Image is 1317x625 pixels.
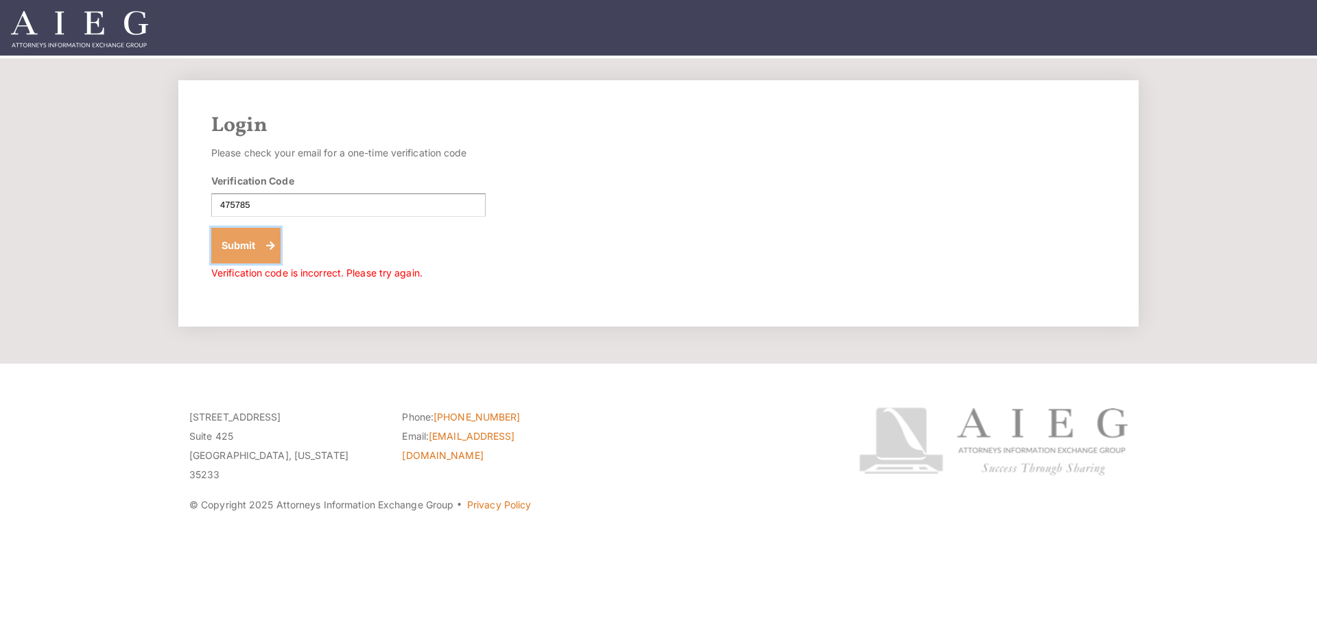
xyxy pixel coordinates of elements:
[11,11,148,47] img: Attorneys Information Exchange Group
[402,427,594,465] li: Email:
[434,411,520,423] a: [PHONE_NUMBER]
[456,504,462,511] span: ·
[402,408,594,427] li: Phone:
[211,143,486,163] p: Please check your email for a one-time verification code
[859,408,1128,475] img: Attorneys Information Exchange Group logo
[189,495,807,515] p: © Copyright 2025 Attorneys Information Exchange Group
[467,499,531,510] a: Privacy Policy
[211,267,423,279] span: Verification code is incorrect. Please try again.
[189,408,381,484] p: [STREET_ADDRESS] Suite 425 [GEOGRAPHIC_DATA], [US_STATE] 35233
[402,430,514,461] a: [EMAIL_ADDRESS][DOMAIN_NAME]
[211,228,281,263] button: Submit
[211,174,294,188] label: Verification Code
[211,113,1106,138] h2: Login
